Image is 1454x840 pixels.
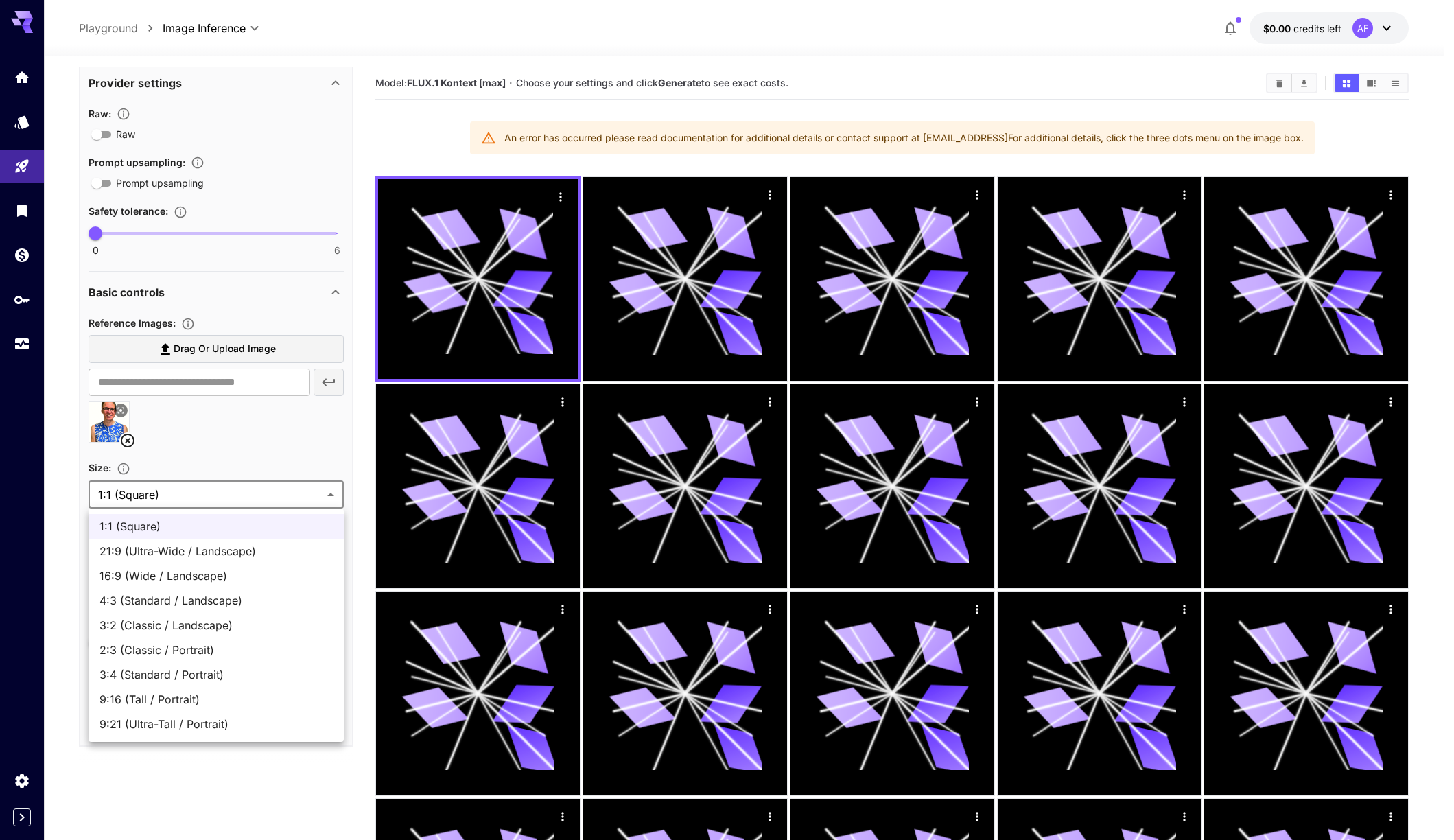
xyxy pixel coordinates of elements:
[99,716,333,732] span: 9:21 (Ultra-Tall / Portrait)
[99,568,333,584] span: 16:9 (Wide / Landscape)
[99,543,333,559] span: 21:9 (Ultra-Wide / Landscape)
[99,518,333,535] span: 1:1 (Square)
[99,642,333,658] span: 2:3 (Classic / Portrait)
[99,666,333,683] span: 3:4 (Standard / Portrait)
[99,691,333,708] span: 9:16 (Tall / Portrait)
[99,592,333,609] span: 4:3 (Standard / Landscape)
[99,617,333,633] span: 3:2 (Classic / Landscape)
